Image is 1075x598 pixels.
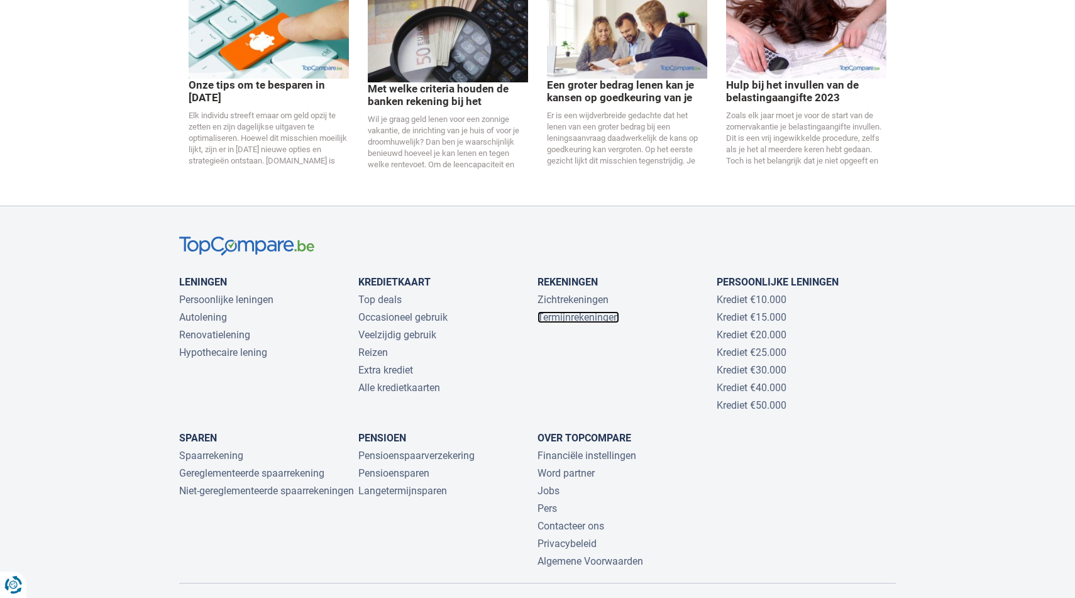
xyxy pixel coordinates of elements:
[358,467,429,479] a: Pensioensparen
[358,294,402,306] a: Top deals
[358,346,388,358] a: Reizen
[537,485,560,497] a: Jobs
[179,276,227,288] a: Leningen
[726,33,886,167] a: Hulp bij het invullen van de belastingaangifte 2023Zoals elk jaar moet je voor de start van de zo...
[717,382,786,394] a: Krediet €40.000
[179,432,217,444] a: Sparen
[547,33,707,167] a: Een groter bedrag lenen kan je kansen op goedkeuring van je leningsaanvraag vergroten. Hier is wa...
[537,538,597,550] a: Privacybeleid
[717,329,786,341] a: Krediet €20.000
[358,485,447,497] a: Langetermijnsparen
[537,555,643,567] a: Algemene Voorwaarden
[358,276,431,288] a: Kredietkaart
[717,346,786,358] a: Krediet €25.000
[358,432,406,444] a: Pensioen
[537,450,636,462] a: Financiële instellingen
[179,450,243,462] a: Spaarrekening
[179,236,314,256] img: TopCompare
[189,110,349,167] p: Elk individu streeft ernaar om geld opzij te zetten en zijn dagelijkse uitgaven te optimaliseren....
[726,110,886,167] p: Zoals elk jaar moet je voor de start van de zomervakantie je belastingaangifte invullen. Dit is e...
[189,33,349,167] a: Onze tips om te besparen in [DATE]Elk individu streeft ernaar om geld opzij te zetten en zijn dag...
[358,311,448,323] a: Occasioneel gebruik
[537,432,631,444] a: Over TopCompare
[368,114,528,170] p: Wil je graag geld lenen voor een zonnige vakantie, de inrichting van je huis of voor je droomhuwe...
[179,467,324,479] a: Gereglementeerde spaarrekening
[179,485,354,497] a: Niet-gereglementeerde spaarrekeningen
[358,382,440,394] a: Alle kredietkaarten
[537,502,557,514] a: Pers
[717,276,839,288] a: Persoonlijke leningen
[537,276,598,288] a: Rekeningen
[358,450,475,462] a: Pensioenspaarverzekering
[179,311,227,323] a: Autolening
[179,294,273,306] a: Persoonlijke leningen
[547,79,707,104] p: Een groter bedrag lenen kan je kansen op goedkeuring van je leningsaanvraag vergroten. Hier is wa...
[358,329,436,341] a: Veelzijdig gebruik
[547,110,707,167] p: Er is een wijdverbreide gedachte dat het lenen van een groter bedrag bij een leningsaanvraag daad...
[726,79,886,104] p: Hulp bij het invullen van de belastingaangifte 2023
[717,399,786,411] a: Krediet €50.000
[358,364,413,376] a: Extra krediet
[179,329,250,341] a: Renovatielening
[537,467,595,479] a: Word partner
[368,82,528,108] p: Met welke criteria houden de banken rekening bij het berekenen van je krediet?
[537,520,604,532] a: Contacteer ons
[717,311,786,323] a: Krediet €15.000
[537,294,609,306] a: Zichtrekeningen
[189,79,349,104] p: Onze tips om te besparen in [DATE]
[717,294,786,306] a: Krediet €10.000
[179,346,267,358] a: Hypothecaire lening
[717,364,786,376] a: Krediet €30.000
[537,311,619,323] a: Termijnrekeningen
[368,35,528,170] a: Met welke criteria houden de banken rekening bij het berekenen van je krediet?Wil je graag geld l...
